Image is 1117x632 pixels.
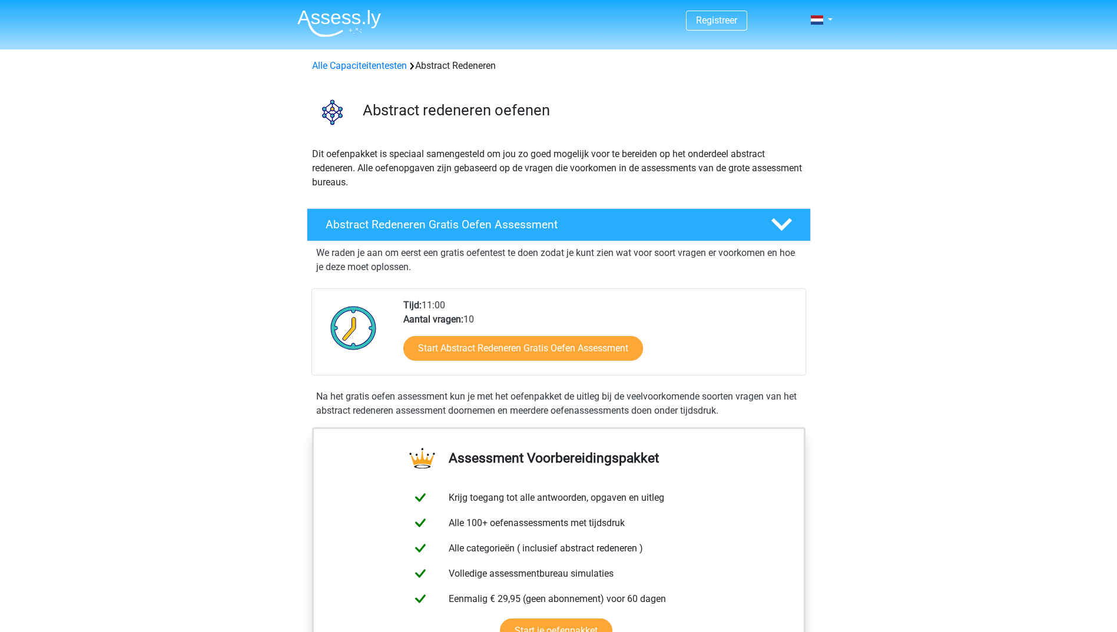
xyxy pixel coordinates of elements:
img: Assessly [297,9,381,37]
div: Na het gratis oefen assessment kun je met het oefenpakket de uitleg bij de veelvoorkomende soorte... [311,390,806,418]
img: Klok [324,298,383,357]
a: Abstract Redeneren Gratis Oefen Assessment [302,208,816,241]
a: Start Abstract Redeneren Gratis Oefen Assessment [403,336,643,361]
img: abstract redeneren [307,87,357,137]
b: Aantal vragen: [403,314,463,325]
p: Dit oefenpakket is speciaal samengesteld om jou zo goed mogelijk voor te bereiden op het onderdee... [312,147,806,189]
div: Abstract Redeneren [307,59,810,73]
h4: Abstract Redeneren Gratis Oefen Assessment [326,218,752,231]
div: 11:00 10 [395,298,805,375]
a: Registreer [696,15,737,26]
h3: Abstract redeneren oefenen [363,101,801,119]
a: Alle Capaciteitentesten [312,60,407,71]
p: We raden je aan om eerst een gratis oefentest te doen zodat je kunt zien wat voor soort vragen er... [316,246,801,274]
b: Tijd: [403,300,422,311]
